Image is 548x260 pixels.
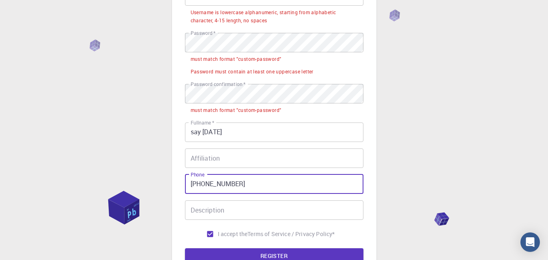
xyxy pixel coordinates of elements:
div: Password must contain at least one uppercase letter [191,68,314,76]
div: Username is lowercase alphanumeric, starting from alphabetic character, 4-15 length, no spaces [191,9,358,25]
label: Phone [191,171,204,178]
a: Terms of Service / Privacy Policy* [247,230,335,238]
span: I accept the [218,230,248,238]
div: Open Intercom Messenger [520,232,540,252]
label: Password confirmation [191,81,245,88]
label: Fullname [191,119,214,126]
div: must match format "custom-password" [191,106,282,114]
div: must match format "custom-password" [191,55,282,63]
p: Terms of Service / Privacy Policy * [247,230,335,238]
label: Password [191,30,215,37]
